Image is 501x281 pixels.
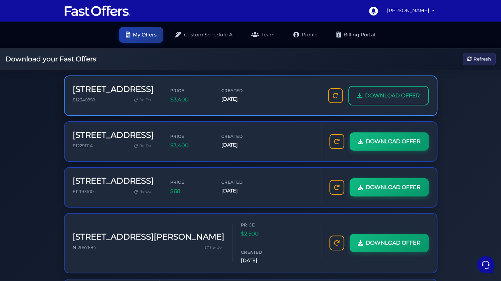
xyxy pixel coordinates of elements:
[73,245,96,250] span: N12057684
[11,38,55,43] span: Your Conversations
[73,189,94,194] span: E12193100
[5,55,98,63] h2: Download your Fast Offers:
[463,53,496,65] button: Refresh
[365,91,420,100] span: DOWNLOAD OFFER
[221,141,262,149] span: [DATE]
[241,257,281,264] span: [DATE]
[170,141,211,150] span: $3,400
[473,55,491,63] span: Refresh
[202,243,224,252] a: Re-Do
[384,4,437,17] a: [PERSON_NAME]
[348,86,429,105] a: DOWNLOAD OFFER
[132,96,154,104] a: Re-Do
[170,187,211,196] span: $68
[11,95,124,108] button: Start a Conversation
[88,216,129,232] button: Help
[58,226,77,232] p: Messages
[84,122,124,127] a: Open Help Center
[366,183,421,192] span: DOWNLOAD OFFER
[73,176,154,186] h3: [STREET_ADDRESS]
[5,216,47,232] button: Home
[221,95,262,103] span: [DATE]
[28,74,100,81] span: Aura
[170,95,211,104] span: $3,400
[366,239,421,247] span: DOWNLOAD OFFER
[109,38,124,43] a: See all
[5,5,113,27] h2: Hello [PERSON_NAME] 👋
[28,83,100,89] p: You: asap please
[73,232,224,242] h3: [STREET_ADDRESS][PERSON_NAME]
[241,249,281,255] span: Created
[73,97,95,102] span: E12340859
[170,87,211,94] span: Price
[15,136,110,143] input: Search for an Article...
[350,234,429,252] a: DOWNLOAD OFFER
[221,179,262,185] span: Created
[139,189,151,195] span: Re-Do
[47,216,88,232] button: Messages
[221,187,262,195] span: [DATE]
[139,143,151,149] span: Re-Do
[73,85,154,94] h3: [STREET_ADDRESS]
[241,222,281,228] span: Price
[119,27,163,43] a: My Offers
[210,245,222,251] span: Re-Do
[132,187,154,196] a: Re-Do
[8,46,127,66] a: AuraYou:why would it work on another listing andnot the one I want?3 mos ago
[350,132,429,151] a: DOWNLOAD OFFER
[11,75,24,89] img: dark
[11,49,24,63] img: dark
[11,122,46,127] span: Find an Answer
[48,99,94,104] span: Start a Conversation
[170,179,211,185] span: Price
[221,87,262,94] span: Created
[139,97,151,103] span: Re-Do
[350,178,429,196] a: DOWNLOAD OFFER
[366,137,421,146] span: DOWNLOAD OFFER
[475,255,496,275] iframe: Customerly Messenger Launcher
[8,72,127,92] a: AuraYou:asap please8 mos ago
[28,57,100,63] p: You: why would it work on another listing andnot the one I want?
[104,226,113,232] p: Help
[245,27,281,43] a: Team
[73,143,93,148] span: E12291114
[28,49,100,55] span: Aura
[104,49,124,55] p: 3 mos ago
[20,226,32,232] p: Home
[221,133,262,139] span: Created
[132,142,154,150] a: Re-Do
[287,27,324,43] a: Profile
[104,74,124,81] p: 8 mos ago
[170,133,211,139] span: Price
[169,27,239,43] a: Custom Schedule A
[73,130,154,140] h3: [STREET_ADDRESS]
[330,27,382,43] a: Billing Portal
[241,229,281,238] span: $2,500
